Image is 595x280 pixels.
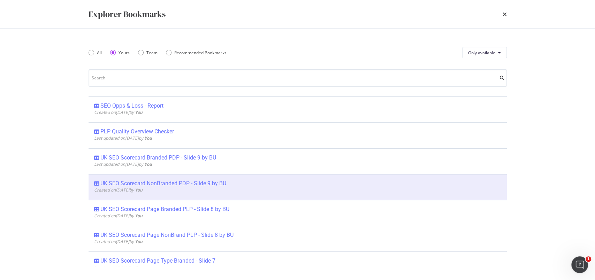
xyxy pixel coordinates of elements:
div: Yours [110,50,130,56]
div: PLP Quality Overview Checker [100,128,174,135]
div: Team [146,50,158,56]
span: Created on [DATE] by [94,109,143,115]
div: UK SEO Scorecard Page NonBrand PLP - Slide 8 by BU [100,232,234,239]
div: UK SEO Scorecard NonBranded PDP - Slide 9 by BU [100,180,226,187]
div: Recommended Bookmarks [166,50,227,56]
div: Explorer Bookmarks [89,8,166,20]
span: Last updated on [DATE] by [94,135,152,141]
b: You [135,109,143,115]
div: UK SEO Scorecard Branded PDP - Slide 9 by BU [100,154,216,161]
div: times [503,8,507,20]
div: SEO Opps & Loss - Report [100,102,163,109]
span: Created on [DATE] by [94,264,143,270]
b: You [135,264,143,270]
span: 1 [586,256,591,262]
b: You [135,187,143,193]
div: Recommended Bookmarks [174,50,227,56]
span: Last updated on [DATE] by [94,161,152,167]
div: UK SEO Scorecard Page Type Branded - Slide 7 [100,257,215,264]
span: Created on [DATE] by [94,187,143,193]
div: Yours [119,50,130,56]
div: All [97,50,102,56]
input: Search [89,69,507,87]
b: You [135,213,143,219]
span: Created on [DATE] by [94,239,143,244]
iframe: Intercom live chat [571,256,588,273]
span: Only available [468,50,495,56]
b: You [135,239,143,244]
div: All [89,50,102,56]
span: Created on [DATE] by [94,213,143,219]
div: Team [138,50,158,56]
div: UK SEO Scorecard Page Branded PLP - Slide 8 by BU [100,206,229,213]
b: You [144,135,152,141]
button: Only available [462,47,507,58]
b: You [144,161,152,167]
